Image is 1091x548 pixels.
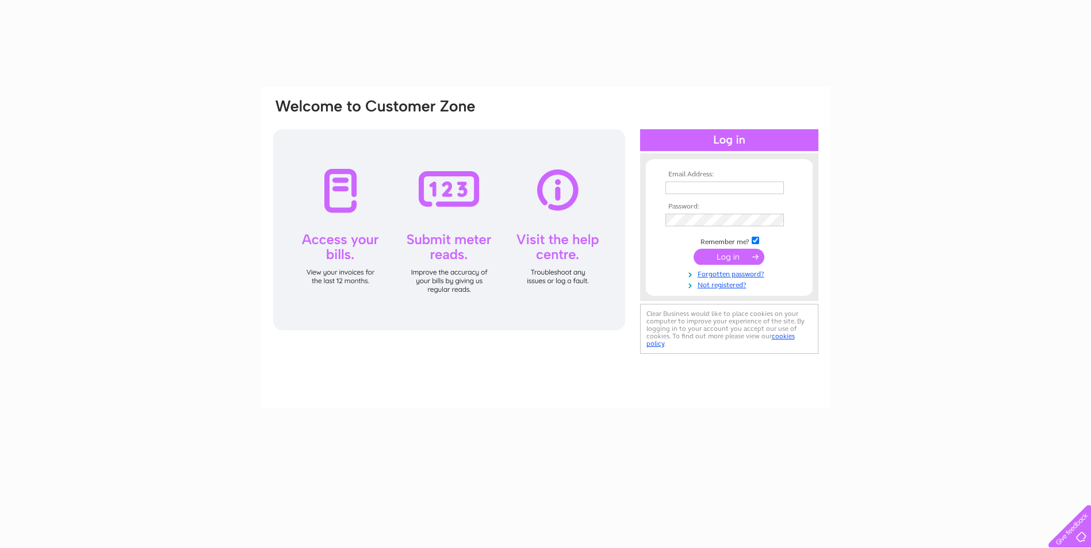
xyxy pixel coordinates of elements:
[665,279,796,290] a: Not registered?
[663,203,796,211] th: Password:
[694,249,764,265] input: Submit
[663,171,796,179] th: Email Address:
[640,304,818,354] div: Clear Business would like to place cookies on your computer to improve your experience of the sit...
[665,268,796,279] a: Forgotten password?
[663,235,796,246] td: Remember me?
[646,332,795,348] a: cookies policy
